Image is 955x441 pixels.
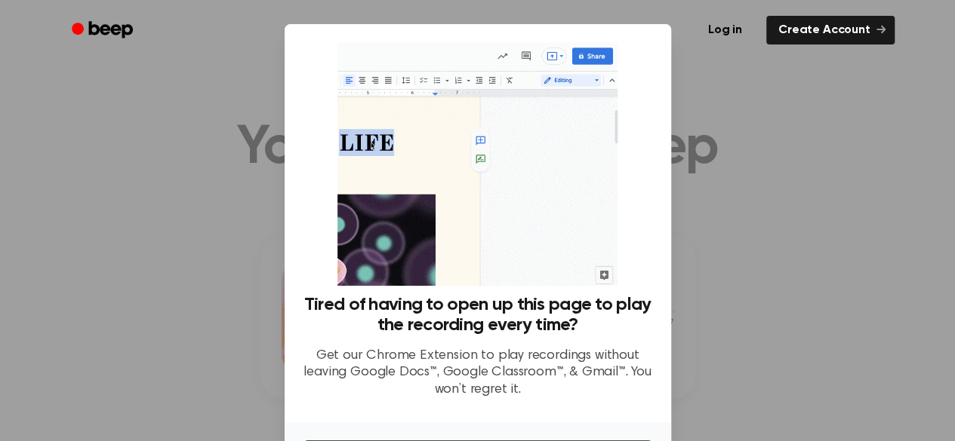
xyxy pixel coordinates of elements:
[303,295,653,335] h3: Tired of having to open up this page to play the recording every time?
[693,13,757,47] a: Log in
[303,348,653,399] p: Get our Chrome Extension to play recordings without leaving Google Docs™, Google Classroom™, & Gm...
[61,16,146,45] a: Beep
[337,42,618,286] img: Beep extension in action
[766,16,895,44] a: Create Account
